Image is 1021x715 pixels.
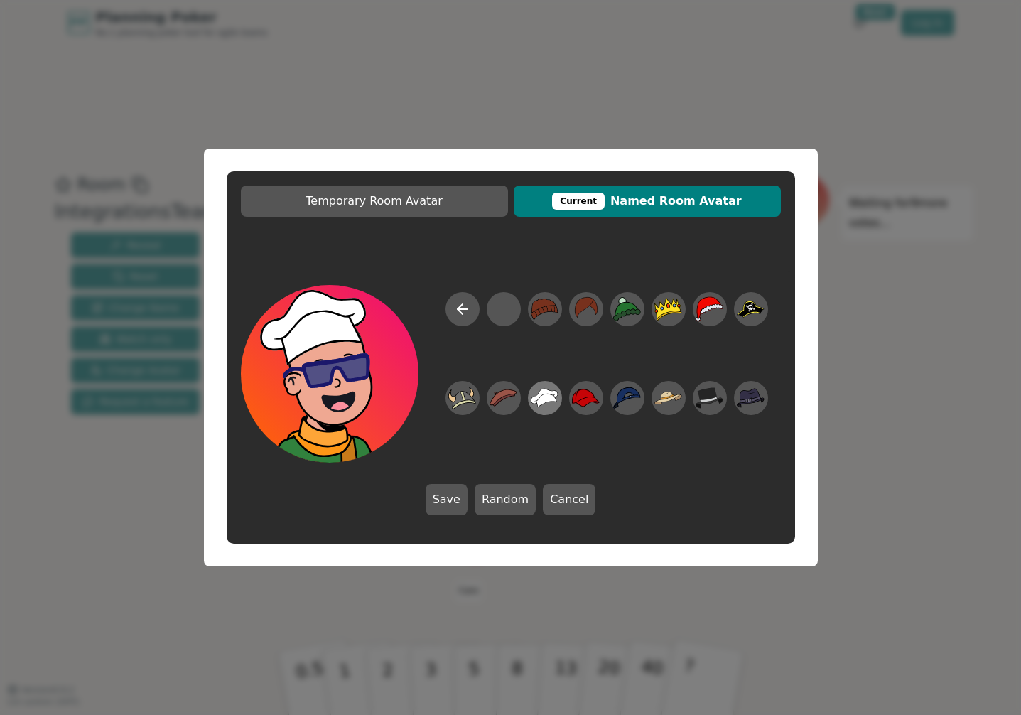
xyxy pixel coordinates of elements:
[543,484,595,515] button: Cancel
[514,186,781,217] button: CurrentNamed Room Avatar
[426,484,468,515] button: Save
[241,186,508,217] button: Temporary Room Avatar
[521,193,774,210] span: Named Room Avatar
[552,193,605,210] div: This avatar will be displayed in dedicated rooms
[475,484,536,515] button: Random
[248,193,501,210] span: Temporary Room Avatar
